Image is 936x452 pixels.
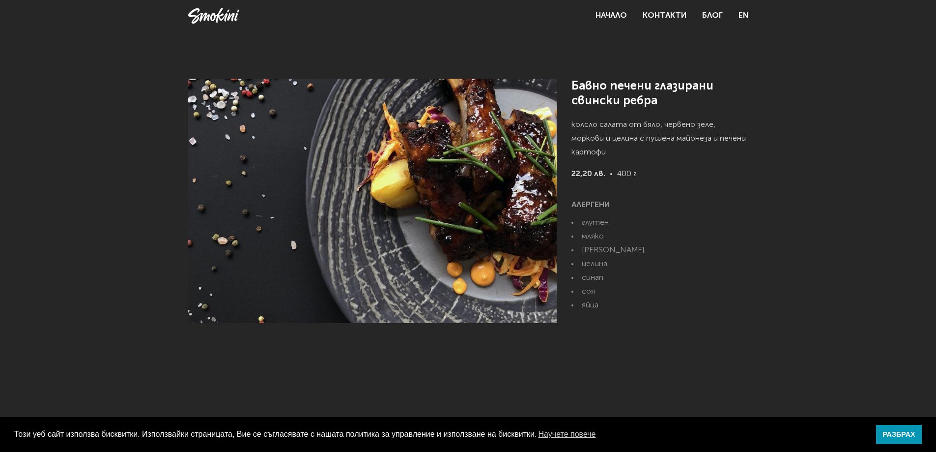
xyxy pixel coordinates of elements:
p: колсло салата от бяло, червено зеле, моркови и целина с пушена майонеза и печени картофи [571,118,748,167]
li: синап [571,271,748,285]
span: Този уеб сайт използва бисквитки. Използвайки страницата, Вие се съгласявате с нашата политика за... [14,427,868,442]
li: яйца [571,299,748,312]
strong: 22,20 лв. [571,167,605,181]
li: целина [571,257,748,271]
li: глутен [571,216,748,230]
a: Начало [596,12,627,20]
li: [PERSON_NAME] [571,243,748,257]
a: dismiss cookie message [876,425,922,445]
p: 400 г [571,167,748,198]
li: соя [571,285,748,299]
li: мляко [571,230,748,243]
h6: АЛЕРГЕНИ [571,198,748,212]
h1: Бавно печени глазирани свински ребра [571,79,748,108]
a: EN [738,9,748,23]
a: learn more about cookies [537,427,597,442]
a: Контакти [643,12,686,20]
img: Бавно печени глазирани свински ребра снимка [188,79,557,323]
a: Блог [702,12,723,20]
